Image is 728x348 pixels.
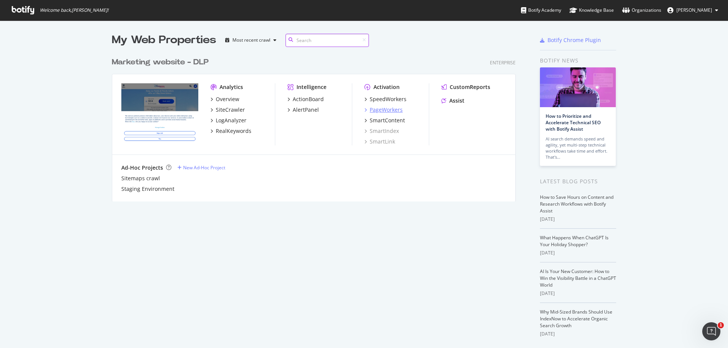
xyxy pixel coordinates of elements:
a: Overview [210,95,239,103]
button: [PERSON_NAME] [661,4,724,16]
div: Marketing website - DLP [112,57,209,68]
div: [DATE] [540,216,616,223]
div: ActionBoard [293,95,324,103]
a: SmartLink [364,138,395,145]
img: disneylandparis.com [121,83,198,145]
span: Welcome back, [PERSON_NAME] ! [40,7,108,13]
div: AlertPanel [293,106,319,114]
div: My Web Properties [112,33,216,48]
a: LogAnalyzer [210,117,246,124]
div: RealKeywords [216,127,251,135]
div: LogAnalyzer [216,117,246,124]
div: Analytics [220,83,243,91]
div: [DATE] [540,250,616,256]
a: Marketing website - DLP [112,57,212,68]
div: Assist [449,97,464,105]
button: Most recent crawl [222,34,279,46]
div: CustomReports [450,83,490,91]
a: SmartIndex [364,127,399,135]
a: SpeedWorkers [364,95,406,103]
div: Enterprise [490,59,516,66]
span: Robin Delest [676,7,712,13]
a: Assist [441,97,464,105]
div: PageWorkers [370,106,403,114]
a: SiteCrawler [210,106,245,114]
input: Search [286,34,369,47]
div: Intelligence [297,83,326,91]
div: Botify news [540,56,616,65]
a: New Ad-Hoc Project [177,164,225,171]
a: Why Mid-Sized Brands Should Use IndexNow to Accelerate Organic Search Growth [540,309,612,329]
div: AI search demands speed and agility, yet multi-step technical workflows take time and effort. Tha... [546,136,610,160]
div: [DATE] [540,290,616,297]
div: SpeedWorkers [370,95,406,103]
div: Activation [373,83,400,91]
div: Overview [216,95,239,103]
div: Ad-Hoc Projects [121,164,163,172]
div: Latest Blog Posts [540,177,616,186]
div: grid [112,48,522,201]
div: [DATE] [540,331,616,337]
a: PageWorkers [364,106,403,114]
a: ActionBoard [287,95,324,103]
a: AI Is Your New Customer: How to Win the Visibility Battle in a ChatGPT World [540,268,616,288]
div: Botify Academy [521,6,561,14]
div: Botify Chrome Plugin [548,36,601,44]
span: 1 [718,322,724,328]
div: SiteCrawler [216,106,245,114]
iframe: Intercom live chat [702,322,720,340]
a: How to Save Hours on Content and Research Workflows with Botify Assist [540,194,613,214]
a: CustomReports [441,83,490,91]
img: How to Prioritize and Accelerate Technical SEO with Botify Assist [540,67,616,107]
a: AlertPanel [287,106,319,114]
a: How to Prioritize and Accelerate Technical SEO with Botify Assist [546,113,601,132]
div: Most recent crawl [232,38,270,42]
a: Botify Chrome Plugin [540,36,601,44]
div: New Ad-Hoc Project [183,164,225,171]
div: SmartContent [370,117,405,124]
a: Sitemaps crawl [121,175,160,182]
a: SmartContent [364,117,405,124]
div: Knowledge Base [570,6,614,14]
a: Staging Environment [121,185,174,193]
div: Organizations [622,6,661,14]
a: What Happens When ChatGPT Is Your Holiday Shopper? [540,234,609,248]
a: RealKeywords [210,127,251,135]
